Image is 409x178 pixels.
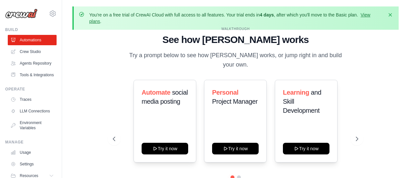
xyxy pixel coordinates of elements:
button: Try it now [142,143,188,154]
a: Tools & Integrations [8,70,57,80]
h1: See how [PERSON_NAME] works [113,34,358,46]
a: Traces [8,94,57,105]
img: Logo [5,9,38,18]
strong: 4 days [260,12,274,17]
span: Personal [212,89,238,96]
span: social media posting [142,89,188,105]
a: Environment Variables [8,118,57,133]
p: Try a prompt below to see how [PERSON_NAME] works, or jump right in and build your own. [127,51,344,70]
div: Build [5,27,57,32]
p: You're on a free trial of CrewAI Cloud with full access to all features. Your trial ends in , aft... [89,12,383,25]
div: Manage [5,140,57,145]
div: WALKTHROUGH [113,26,358,31]
span: and Skill Development [283,89,321,114]
a: Settings [8,159,57,169]
span: Learning [283,89,309,96]
a: Crew Studio [8,47,57,57]
span: Automate [142,89,170,96]
button: Try it now [212,143,259,154]
a: Automations [8,35,57,45]
a: Agents Repository [8,58,57,68]
span: Project Manager [212,98,258,105]
button: Try it now [283,143,329,154]
iframe: Chat Widget [377,147,409,178]
div: Operate [5,87,57,92]
a: LLM Connections [8,106,57,116]
a: Usage [8,147,57,158]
